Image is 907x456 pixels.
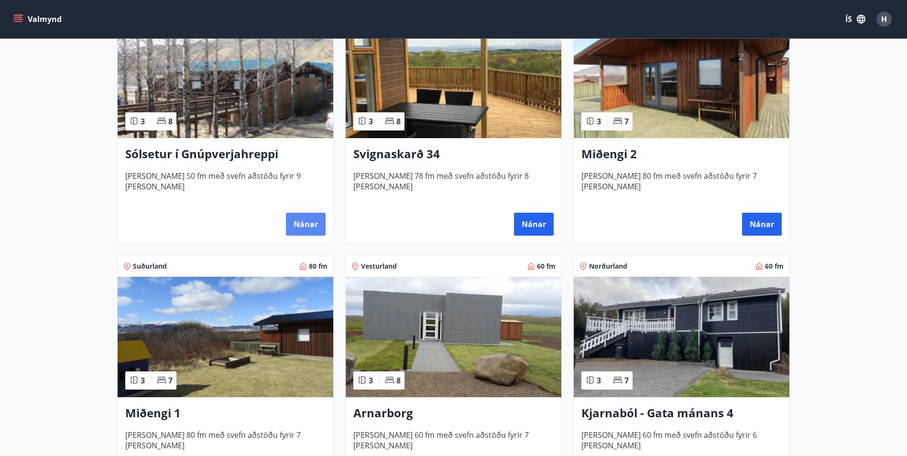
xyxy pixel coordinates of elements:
[118,277,333,397] img: Paella dish
[118,18,333,138] img: Paella dish
[369,116,373,127] span: 3
[353,405,554,422] h3: Arnarborg
[286,213,326,236] button: Nánar
[353,171,554,202] span: [PERSON_NAME] 78 fm með svefn aðstöðu fyrir 8 [PERSON_NAME]
[881,14,887,24] span: H
[574,18,789,138] img: Paella dish
[309,261,328,271] span: 80 fm
[581,146,782,163] h3: Miðengi 2
[346,18,561,138] img: Paella dish
[141,116,145,127] span: 3
[11,11,66,28] button: menu
[369,375,373,386] span: 3
[624,116,629,127] span: 7
[353,146,554,163] h3: Svignaskarð 34
[514,213,554,236] button: Nánar
[396,116,401,127] span: 8
[597,375,601,386] span: 3
[168,375,173,386] span: 7
[597,116,601,127] span: 3
[873,8,896,31] button: H
[589,261,627,271] span: Norðurland
[346,277,561,397] img: Paella dish
[624,375,629,386] span: 7
[574,277,789,397] img: Paella dish
[840,11,871,28] button: ÍS
[125,146,326,163] h3: Sólsetur í Gnúpverjahreppi
[168,116,173,127] span: 8
[125,171,326,202] span: [PERSON_NAME] 50 fm með svefn aðstöðu fyrir 9 [PERSON_NAME]
[581,171,782,202] span: [PERSON_NAME] 80 fm með svefn aðstöðu fyrir 7 [PERSON_NAME]
[742,213,782,236] button: Nánar
[396,375,401,386] span: 8
[361,261,397,271] span: Vesturland
[765,261,784,271] span: 60 fm
[141,375,145,386] span: 3
[133,261,167,271] span: Suðurland
[581,405,782,422] h3: Kjarnaból - Gata mánans 4
[537,261,556,271] span: 60 fm
[125,405,326,422] h3: Miðengi 1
